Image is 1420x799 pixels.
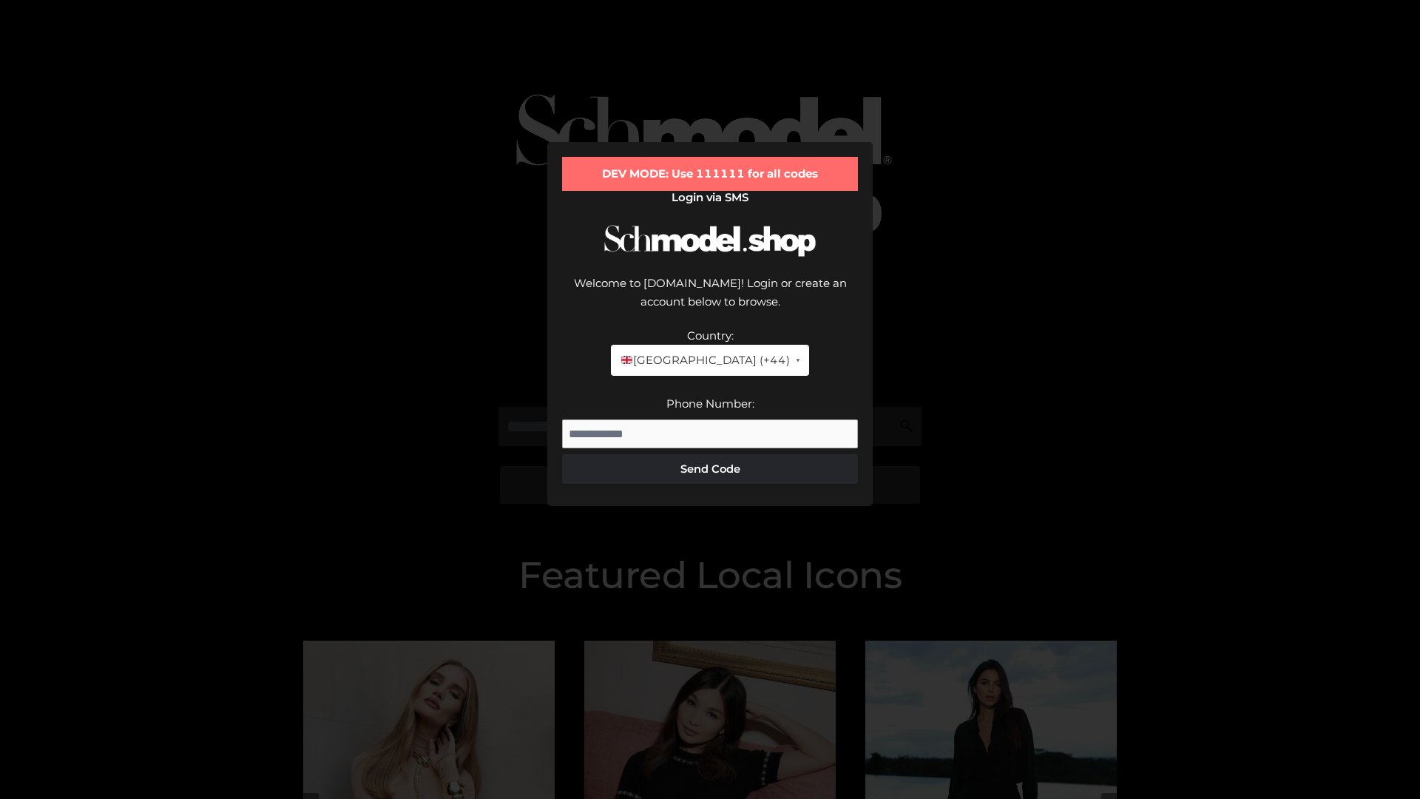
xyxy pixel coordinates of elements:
div: Welcome to [DOMAIN_NAME]! Login or create an account below to browse. [562,274,858,326]
span: [GEOGRAPHIC_DATA] (+44) [620,351,789,370]
div: DEV MODE: Use 111111 for all codes [562,157,858,191]
label: Country: [687,328,734,343]
img: 🇬🇧 [621,354,632,365]
h2: Login via SMS [562,191,858,204]
button: Send Code [562,454,858,484]
img: Schmodel Logo [599,212,821,270]
label: Phone Number: [666,397,754,411]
